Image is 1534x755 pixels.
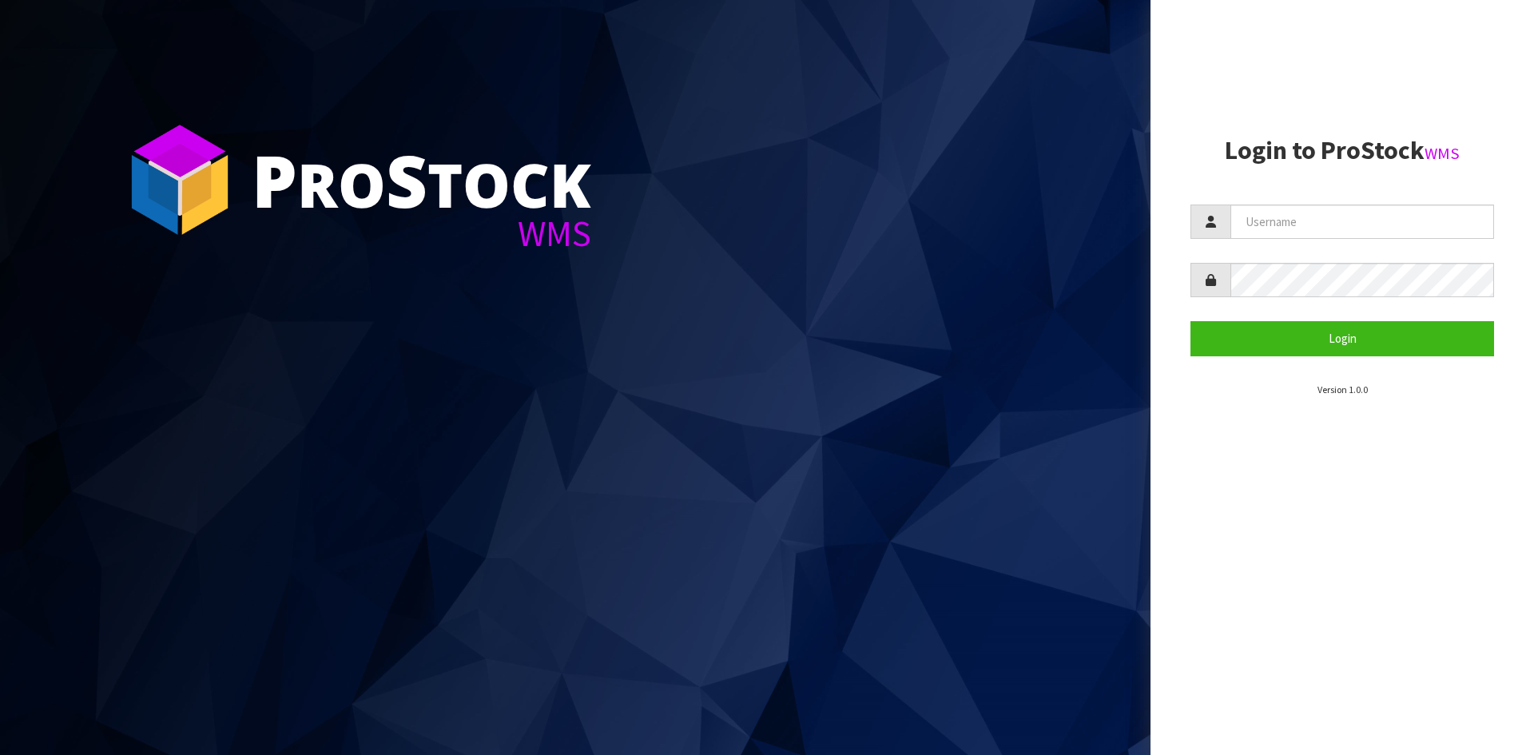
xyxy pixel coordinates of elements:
[120,120,240,240] img: ProStock Cube
[1190,137,1494,165] h2: Login to ProStock
[1230,205,1494,239] input: Username
[1317,383,1368,395] small: Version 1.0.0
[1190,321,1494,356] button: Login
[1425,143,1460,164] small: WMS
[252,216,591,252] div: WMS
[252,131,297,228] span: P
[252,144,591,216] div: ro tock
[386,131,427,228] span: S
